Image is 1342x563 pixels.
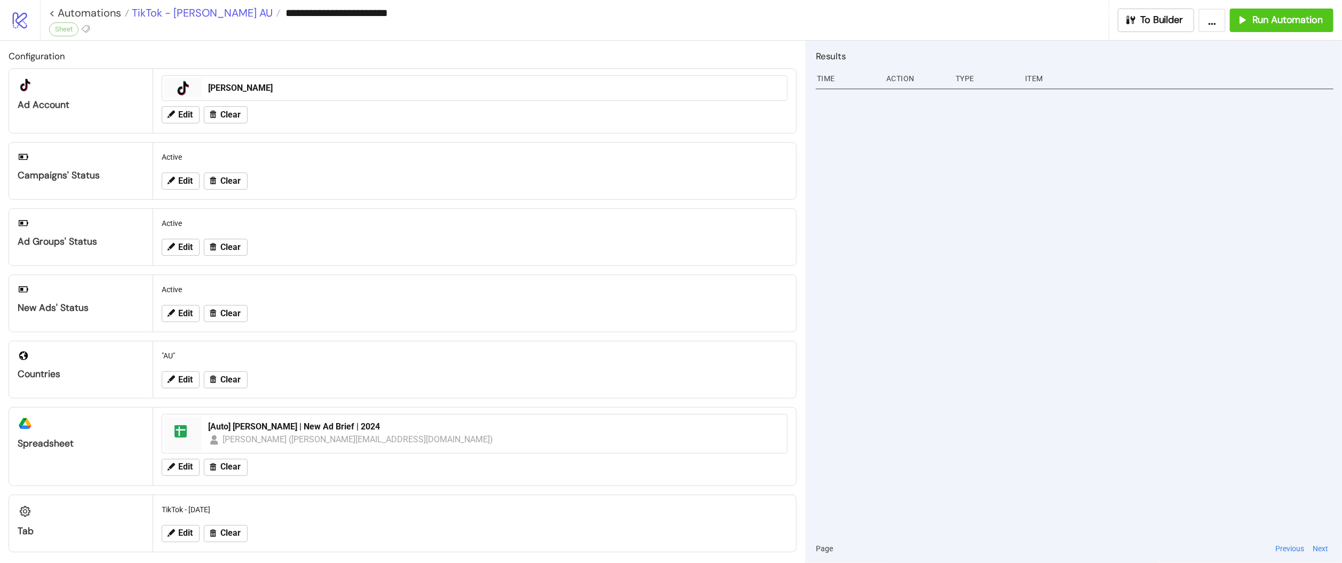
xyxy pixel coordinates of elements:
[223,433,494,446] div: [PERSON_NAME] ([PERSON_NAME][EMAIL_ADDRESS][DOMAIN_NAME])
[208,82,781,94] div: [PERSON_NAME]
[204,173,248,190] button: Clear
[885,68,947,89] div: Action
[178,243,193,252] span: Edit
[162,106,200,123] button: Edit
[204,459,248,476] button: Clear
[816,49,1333,63] h2: Results
[816,68,878,89] div: Time
[204,371,248,388] button: Clear
[49,22,78,36] div: Sheet
[18,368,144,380] div: Countries
[157,279,792,300] div: Active
[220,110,241,120] span: Clear
[18,302,144,314] div: New Ads' Status
[220,243,241,252] span: Clear
[1272,543,1307,554] button: Previous
[1198,9,1226,32] button: ...
[18,169,144,182] div: Campaigns' Status
[18,236,144,248] div: Ad Groups' Status
[1252,14,1323,26] span: Run Automation
[208,421,781,433] div: [Auto] [PERSON_NAME] | New Ad Brief | 2024
[204,106,248,123] button: Clear
[18,437,144,450] div: Spreadsheet
[129,6,273,20] span: TikTok - [PERSON_NAME] AU
[204,525,248,542] button: Clear
[162,525,200,542] button: Edit
[816,543,833,554] span: Page
[178,462,193,472] span: Edit
[178,176,193,186] span: Edit
[178,309,193,318] span: Edit
[18,525,144,537] div: Tab
[157,346,792,366] div: "AU"
[157,499,792,520] div: TikTok - [DATE]
[1024,68,1333,89] div: Item
[1141,14,1184,26] span: To Builder
[220,528,241,538] span: Clear
[49,7,129,18] a: < Automations
[220,462,241,472] span: Clear
[1118,9,1195,32] button: To Builder
[204,305,248,322] button: Clear
[157,147,792,167] div: Active
[162,239,200,256] button: Edit
[220,375,241,385] span: Clear
[129,7,281,18] a: TikTok - [PERSON_NAME] AU
[1309,543,1331,554] button: Next
[9,49,797,63] h2: Configuration
[162,371,200,388] button: Edit
[955,68,1017,89] div: Type
[178,375,193,385] span: Edit
[162,173,200,190] button: Edit
[204,239,248,256] button: Clear
[1230,9,1333,32] button: Run Automation
[162,459,200,476] button: Edit
[178,110,193,120] span: Edit
[220,309,241,318] span: Clear
[18,99,144,111] div: Ad Account
[178,528,193,538] span: Edit
[220,176,241,186] span: Clear
[162,305,200,322] button: Edit
[157,213,792,233] div: Active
